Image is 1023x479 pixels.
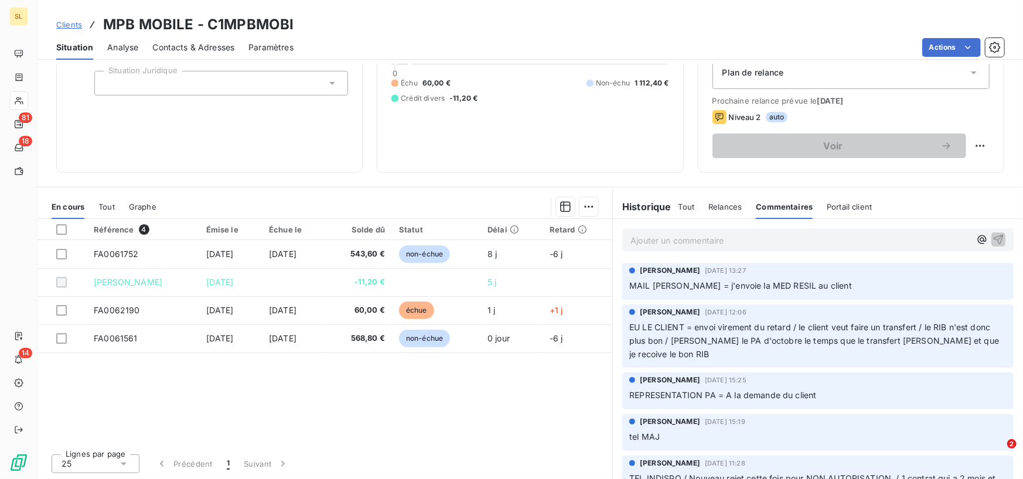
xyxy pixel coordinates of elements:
[333,248,385,260] span: 543,60 €
[56,42,93,53] span: Situation
[129,202,156,211] span: Graphe
[629,432,660,442] span: tel MAJ
[712,96,990,105] span: Prochaine relance prévue le
[629,280,852,290] span: MAIL [PERSON_NAME] = j'envoie la MED RESIL au client
[152,42,234,53] span: Contacts & Adresses
[269,249,296,259] span: [DATE]
[640,307,700,317] span: [PERSON_NAME]
[922,38,981,57] button: Actions
[19,348,32,358] span: 14
[206,225,255,234] div: Émise le
[550,305,563,315] span: +1 j
[399,302,434,319] span: échue
[613,200,671,214] h6: Historique
[550,333,563,343] span: -6 j
[52,202,84,211] span: En cours
[712,134,966,158] button: Voir
[399,245,450,263] span: non-échue
[640,375,700,385] span: [PERSON_NAME]
[629,390,816,400] span: REPRESENTATION PA = A la demande du client
[1007,439,1017,449] span: 2
[640,416,700,427] span: [PERSON_NAME]
[269,225,319,234] div: Échue le
[248,42,294,53] span: Paramètres
[103,14,294,35] h3: MPB MOBILE - C1MPBMOBI
[98,202,115,211] span: Tout
[401,93,445,104] span: Crédit divers
[333,333,385,344] span: 568,80 €
[722,67,784,78] span: Plan de relance
[107,42,138,53] span: Analyse
[19,112,32,123] span: 81
[94,224,192,235] div: Référence
[333,304,385,316] span: 60,00 €
[596,78,630,88] span: Non-échu
[705,267,746,274] span: [DATE] 13:27
[227,458,230,470] span: 1
[678,202,695,211] span: Tout
[487,333,510,343] span: 0 jour
[550,249,563,259] span: -6 j
[333,276,385,288] span: -11,20 €
[487,277,496,287] span: 5 j
[422,78,451,88] span: 60,00 €
[708,202,742,211] span: Relances
[94,249,138,259] span: FA0061752
[9,7,28,26] div: SL
[206,305,234,315] span: [DATE]
[19,136,32,146] span: 18
[269,333,296,343] span: [DATE]
[206,249,234,259] span: [DATE]
[237,451,296,476] button: Suivant
[94,305,139,315] span: FA0062190
[269,305,296,315] span: [DATE]
[705,418,745,425] span: [DATE] 15:19
[487,249,497,259] span: 8 j
[629,322,1001,359] span: EU LE CLIENT = envoi virement du retard / le client veut faire un transfert / le RIB n'est donc p...
[56,20,82,29] span: Clients
[705,309,746,316] span: [DATE] 12:06
[393,69,397,78] span: 0
[705,460,745,467] span: [DATE] 11:28
[206,333,234,343] span: [DATE]
[449,93,478,104] span: -11,20 €
[727,141,940,150] span: Voir
[104,78,114,88] input: Ajouter une valeur
[9,453,28,472] img: Logo LeanPay
[333,225,385,234] div: Solde dû
[149,451,220,476] button: Précédent
[729,112,761,122] span: Niveau 2
[817,96,844,105] span: [DATE]
[983,439,1011,467] iframe: Intercom live chat
[399,225,473,234] div: Statut
[94,277,162,287] span: [PERSON_NAME]
[139,224,149,235] span: 4
[640,458,700,468] span: [PERSON_NAME]
[550,225,605,234] div: Retard
[705,377,746,384] span: [DATE] 15:25
[640,265,700,276] span: [PERSON_NAME]
[94,333,137,343] span: FA0061561
[399,330,450,347] span: non-échue
[206,277,234,287] span: [DATE]
[766,112,788,122] span: auto
[220,451,237,476] button: 1
[62,458,71,470] span: 25
[401,78,418,88] span: Échu
[756,202,813,211] span: Commentaires
[635,78,669,88] span: 1 112,40 €
[56,19,82,30] a: Clients
[827,202,872,211] span: Portail client
[487,225,536,234] div: Délai
[487,305,495,315] span: 1 j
